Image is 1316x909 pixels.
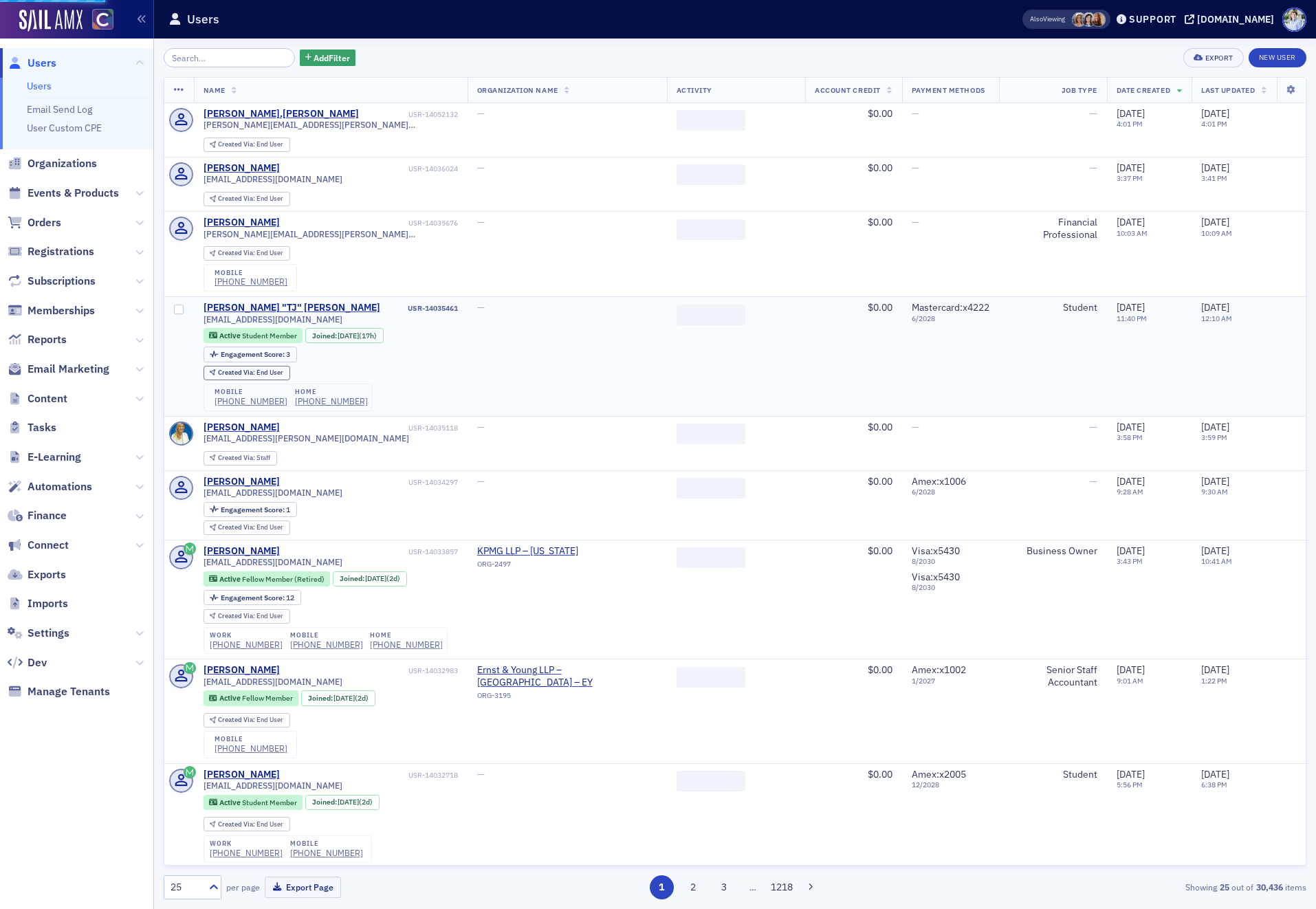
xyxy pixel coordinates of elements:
[8,420,56,435] a: Tasks
[912,780,989,789] span: 12 / 2028
[1201,107,1229,120] span: [DATE]
[218,613,283,620] div: End User
[210,639,283,650] a: [PHONE_NUMBER]
[1090,475,1097,488] span: —
[1201,173,1227,183] time: 3:41 PM
[204,120,458,130] span: [PERSON_NAME][EMAIL_ADDRESS][PERSON_NAME][DOMAIN_NAME]
[912,162,919,174] span: —
[218,454,270,462] div: Staff
[1201,228,1232,238] time: 10:09 AM
[28,156,97,171] span: Organizations
[204,571,331,587] div: Active: Active: Fellow Member (Retired)
[28,186,119,201] span: Events & Products
[333,693,355,703] span: [DATE]
[28,215,61,230] span: Orders
[1090,162,1097,174] span: —
[204,521,290,535] div: Created Via: End User
[218,715,256,724] span: Created Via :
[1183,48,1243,67] button: Export
[1249,48,1306,67] a: New User
[209,574,324,583] a: Active Fellow Member (Retired)
[221,506,290,514] div: 1
[677,110,745,131] span: ‌
[8,362,109,377] a: Email Marketing
[1072,12,1086,27] span: Cheryl Moss
[215,269,287,277] div: mobile
[477,301,485,314] span: —
[677,771,745,791] span: ‌
[8,244,94,259] a: Registrations
[477,768,485,780] span: —
[677,547,745,568] span: ‌
[1117,664,1145,676] span: [DATE]
[1201,768,1229,780] span: [DATE]
[204,108,359,120] a: [PERSON_NAME].[PERSON_NAME]
[204,433,409,443] span: [EMAIL_ADDRESS][PERSON_NAME][DOMAIN_NAME]
[28,684,110,699] span: Manage Tenants
[1117,432,1143,442] time: 3:58 PM
[338,797,359,807] span: [DATE]
[1201,85,1255,95] span: Last Updated
[204,476,280,488] a: [PERSON_NAME]
[27,103,92,116] a: Email Send Log
[282,771,458,780] div: USR-14032718
[221,505,286,514] span: Engagement Score :
[282,219,458,228] div: USR-14035676
[8,450,81,465] a: E-Learning
[218,250,283,257] div: End User
[370,639,443,650] div: [PHONE_NUMBER]
[8,56,56,71] a: Users
[290,639,363,650] a: [PHONE_NUMBER]
[219,574,242,584] span: Active
[677,85,712,95] span: Activity
[290,840,363,848] div: mobile
[204,421,280,434] a: [PERSON_NAME]
[204,314,342,325] span: [EMAIL_ADDRESS][DOMAIN_NAME]
[187,11,219,28] h1: Users
[204,347,297,362] div: Engagement Score: 3
[1090,107,1097,120] span: —
[204,488,342,498] span: [EMAIL_ADDRESS][DOMAIN_NAME]
[1201,475,1229,488] span: [DATE]
[868,475,892,488] span: $0.00
[1117,475,1145,488] span: [DATE]
[1117,768,1145,780] span: [DATE]
[712,875,736,899] button: 3
[1009,545,1097,558] div: Business Owner
[681,875,705,899] button: 2
[1009,664,1097,688] div: Senior Staff Accountant
[1091,12,1106,27] span: Sheila Duggan
[338,331,377,340] div: (17h)
[8,215,61,230] a: Orders
[1117,421,1145,433] span: [DATE]
[912,677,989,686] span: 1 / 2027
[1030,14,1043,23] div: Also
[1282,8,1306,32] span: Profile
[477,475,485,488] span: —
[204,690,299,705] div: Active: Active: Fellow Member
[912,314,989,323] span: 6 / 2028
[1117,119,1143,129] time: 4:01 PM
[28,596,68,611] span: Imports
[1117,228,1148,238] time: 10:03 AM
[912,571,960,583] span: Visa : x5430
[365,574,400,583] div: (2d)
[92,9,113,30] img: SailAMX
[204,366,290,380] div: Created Via: End User
[204,229,458,239] span: [PERSON_NAME][EMAIL_ADDRESS][PERSON_NAME][DOMAIN_NAME]
[1009,217,1097,241] div: Financial Professional
[8,508,67,523] a: Finance
[204,677,342,687] span: [EMAIL_ADDRESS][DOMAIN_NAME]
[215,396,287,406] a: [PHONE_NUMBER]
[912,545,960,557] span: Visa : x5430
[19,10,83,32] a: SailAMX
[912,664,966,676] span: Amex : x1002
[477,691,657,705] div: ORG-3195
[1185,14,1279,24] button: [DOMAIN_NAME]
[8,655,47,670] a: Dev
[204,769,280,781] a: [PERSON_NAME]
[83,9,113,32] a: View Homepage
[8,596,68,611] a: Imports
[868,545,892,557] span: $0.00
